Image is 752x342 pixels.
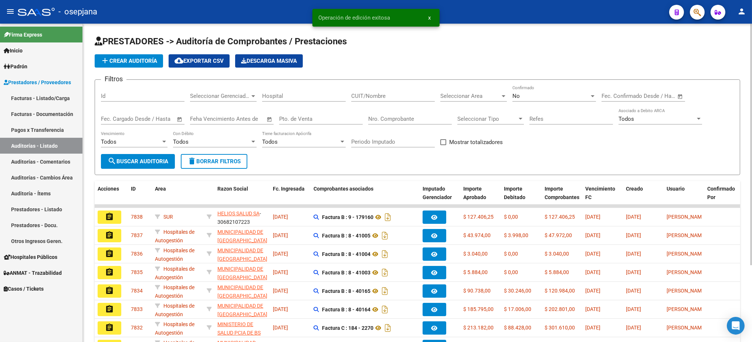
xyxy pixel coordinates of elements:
datatable-header-cell: ID [128,181,152,213]
span: Comprobantes asociados [314,186,373,192]
span: [DATE] [626,214,641,220]
span: SUR [163,214,173,220]
datatable-header-cell: Vencimiento FC [582,181,623,213]
span: [DATE] [585,325,600,331]
mat-icon: assignment [105,323,114,332]
span: [PERSON_NAME] [667,251,706,257]
span: $ 5.884,00 [545,269,569,275]
span: Importe Debitado [504,186,525,200]
datatable-header-cell: Acciones [95,181,128,213]
span: MUNICIPALIDAD DE [GEOGRAPHIC_DATA][PERSON_NAME] [217,229,267,252]
span: x [428,14,431,21]
span: Todos [262,138,278,145]
span: ID [131,186,136,192]
mat-icon: add [101,56,109,65]
span: No [512,93,520,99]
span: MUNICIPALIDAD DE [GEOGRAPHIC_DATA][PERSON_NAME] [217,284,267,307]
div: - 30545681508 [217,246,267,262]
mat-icon: assignment [105,212,114,221]
span: $ 202.801,00 [545,306,575,312]
span: $ 120.984,00 [545,288,575,294]
span: $ 301.610,00 [545,325,575,331]
span: [DATE] [626,269,641,275]
span: [DATE] [585,306,600,312]
div: Open Intercom Messenger [727,317,745,335]
span: $ 90.738,00 [463,288,491,294]
span: [PERSON_NAME] [667,214,706,220]
h3: Filtros [101,74,126,84]
span: [DATE] [273,306,288,312]
span: Mostrar totalizadores [449,138,503,147]
strong: Factura B : 8 - 41004 [322,251,370,257]
span: Hospitales Públicos [4,253,57,261]
span: [DATE] [273,325,288,331]
app-download-masive: Descarga masiva de comprobantes (adjuntos) [235,54,303,68]
datatable-header-cell: Confirmado Por [704,181,745,213]
mat-icon: delete [187,157,196,165]
span: Descarga Masiva [241,58,297,64]
span: [DATE] [626,232,641,238]
span: Todos [619,116,634,122]
span: Hospitales de Autogestión [155,321,194,336]
span: $ 0,00 [504,251,518,257]
button: Open calendar [265,115,274,124]
input: Fecha inicio [602,93,631,99]
button: Exportar CSV [169,54,230,68]
span: [DATE] [585,232,600,238]
datatable-header-cell: Importe Aprobado [460,181,501,213]
span: [DATE] [626,251,641,257]
datatable-header-cell: Razon Social [214,181,270,213]
span: Hospitales de Autogestión [155,284,194,299]
span: [DATE] [585,251,600,257]
span: [PERSON_NAME] [667,269,706,275]
span: $ 127.406,25 [545,214,575,220]
div: - 30545681508 [217,228,267,243]
input: Fecha fin [638,93,674,99]
span: Buscar Auditoria [108,158,168,165]
mat-icon: assignment [105,268,114,277]
span: Firma Express [4,31,42,39]
i: Descargar documento [383,322,393,334]
mat-icon: person [737,7,746,16]
mat-icon: assignment [105,305,114,314]
span: $ 3.040,00 [545,251,569,257]
span: Imputado Gerenciador [423,186,452,200]
span: [PERSON_NAME] [667,232,706,238]
span: HELIOS SALUD SA [217,211,260,216]
span: $ 3.998,00 [504,232,528,238]
span: Hospitales de Autogestión [155,303,194,317]
i: Descargar documento [380,285,390,297]
strong: Factura B : 9 - 179160 [322,214,373,220]
span: $ 17.006,00 [504,306,531,312]
span: Seleccionar Gerenciador [190,93,250,99]
mat-icon: menu [6,7,15,16]
span: $ 0,00 [504,269,518,275]
datatable-header-cell: Creado [623,181,664,213]
datatable-header-cell: Imputado Gerenciador [420,181,460,213]
button: Open calendar [676,92,685,101]
span: [DATE] [273,269,288,275]
span: $ 185.795,00 [463,306,494,312]
span: Prestadores / Proveedores [4,78,71,86]
span: Acciones [98,186,119,192]
div: - 30545681508 [217,265,267,280]
span: [DATE] [273,251,288,257]
datatable-header-cell: Importe Debitado [501,181,542,213]
span: [PERSON_NAME] [667,306,706,312]
span: Vencimiento FC [585,186,615,200]
mat-icon: assignment [105,231,114,240]
button: Descarga Masiva [235,54,303,68]
span: - osepjana [58,4,97,20]
span: Todos [101,138,116,145]
span: Hospitales de Autogestión [155,266,194,280]
button: Borrar Filtros [181,154,247,169]
span: 7836 [131,251,143,257]
button: Open calendar [176,115,184,124]
span: Seleccionar Tipo [457,116,517,122]
span: Creado [626,186,643,192]
i: Descargar documento [380,230,390,242]
span: Fc. Ingresada [273,186,305,192]
span: [DATE] [273,288,288,294]
mat-icon: search [108,157,116,165]
span: [DATE] [585,214,600,220]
